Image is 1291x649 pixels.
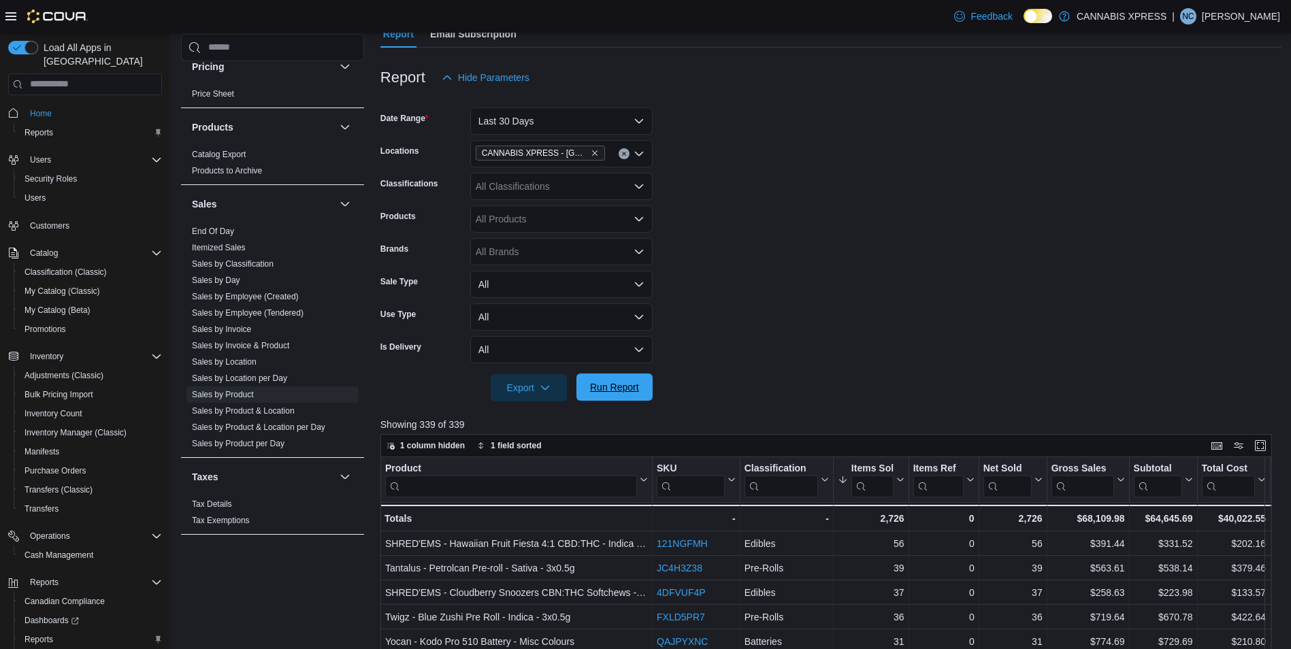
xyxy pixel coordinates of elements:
span: Load All Apps in [GEOGRAPHIC_DATA] [38,41,162,68]
span: Sales by Classification [192,259,274,269]
a: Transfers (Classic) [19,482,98,498]
span: Run Report [590,380,639,394]
div: 0 [913,510,974,527]
span: Tax Details [192,499,232,510]
div: 36 [983,609,1042,625]
h3: Report [380,69,425,86]
button: 1 column hidden [381,437,470,454]
div: Tantalus - Petrolcan Pre-roll - Sativa - 3x0.5g [385,560,648,576]
div: $670.78 [1133,609,1192,625]
h3: Pricing [192,60,224,73]
a: Sales by Location per Day [192,373,287,383]
button: Reports [14,630,167,649]
button: Manifests [14,442,167,461]
a: My Catalog (Beta) [19,302,96,318]
a: Sales by Product & Location [192,406,295,416]
a: Catalog Export [192,150,246,159]
a: Inventory Manager (Classic) [19,425,132,441]
a: 121NGFMH [657,538,708,549]
a: End Of Day [192,227,234,236]
span: Transfers [19,501,162,517]
span: Export [499,374,559,401]
span: NC [1182,8,1194,24]
div: 39 [983,560,1042,576]
a: 4DFVUF4P [657,587,706,598]
span: Users [30,154,51,165]
span: Sales by Product [192,389,254,400]
span: Reports [24,127,53,138]
div: Subtotal [1133,462,1181,475]
label: Use Type [380,309,416,320]
div: Net Sold [983,462,1031,497]
button: Canadian Compliance [14,592,167,611]
button: Purchase Orders [14,461,167,480]
button: Reports [24,574,64,590]
label: Locations [380,146,419,156]
a: My Catalog (Classic) [19,283,105,299]
span: Sales by Employee (Tendered) [192,307,304,318]
a: Sales by Employee (Created) [192,292,299,301]
div: SKU URL [657,462,725,497]
span: Transfers (Classic) [24,484,93,495]
p: CANNABIS XPRESS [1077,8,1166,24]
button: Operations [24,528,76,544]
p: [PERSON_NAME] [1202,8,1280,24]
div: 0 [913,584,974,601]
div: Classification [744,462,817,475]
div: Products [181,146,364,184]
div: Product [385,462,637,497]
span: Reports [30,577,59,588]
label: Classifications [380,178,438,189]
button: My Catalog (Beta) [14,301,167,320]
div: 36 [838,609,904,625]
span: Sales by Day [192,275,240,286]
label: Date Range [380,113,429,124]
div: 0 [913,609,974,625]
span: 1 column hidden [400,440,465,451]
a: Home [24,105,57,122]
span: Sales by Product & Location [192,405,295,416]
span: Feedback [970,10,1012,23]
span: Classification (Classic) [24,267,107,278]
span: Operations [30,531,70,542]
label: Is Delivery [380,342,421,352]
span: Home [30,108,52,119]
span: Price Sheet [192,88,234,99]
button: Bulk Pricing Import [14,385,167,404]
button: Total Cost [1201,462,1265,497]
span: Inventory Count [19,405,162,422]
button: Users [3,150,167,169]
span: Manifests [24,446,59,457]
button: Users [24,152,56,168]
button: All [470,271,653,298]
span: Inventory Count [24,408,82,419]
span: Users [19,190,162,206]
a: Reports [19,631,59,648]
span: End Of Day [192,226,234,237]
div: SHRED'EMS - Cloudberry Snoozers CBN:THC Softchews - Indica - 4 Pack [385,584,648,601]
a: Products to Archive [192,166,262,176]
span: Users [24,193,46,203]
a: Dashboards [19,612,84,629]
h3: Products [192,120,233,134]
label: Products [380,211,416,222]
button: Sales [192,197,334,211]
div: Classification [744,462,817,497]
button: Hide Parameters [436,64,535,91]
span: Catalog Export [192,149,246,160]
button: Products [192,120,334,134]
span: Adjustments (Classic) [24,370,103,381]
div: Gross Sales [1051,462,1113,475]
a: Promotions [19,321,71,337]
a: Tax Details [192,499,232,509]
button: All [470,303,653,331]
span: CANNABIS XPRESS - [GEOGRAPHIC_DATA]-[GEOGRAPHIC_DATA] ([GEOGRAPHIC_DATA]) [482,146,588,160]
a: Manifests [19,444,65,460]
button: Sales [337,196,353,212]
button: Inventory [24,348,69,365]
div: Product [385,462,637,475]
span: Customers [24,217,162,234]
span: Manifests [19,444,162,460]
span: Operations [24,528,162,544]
button: Operations [3,527,167,546]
